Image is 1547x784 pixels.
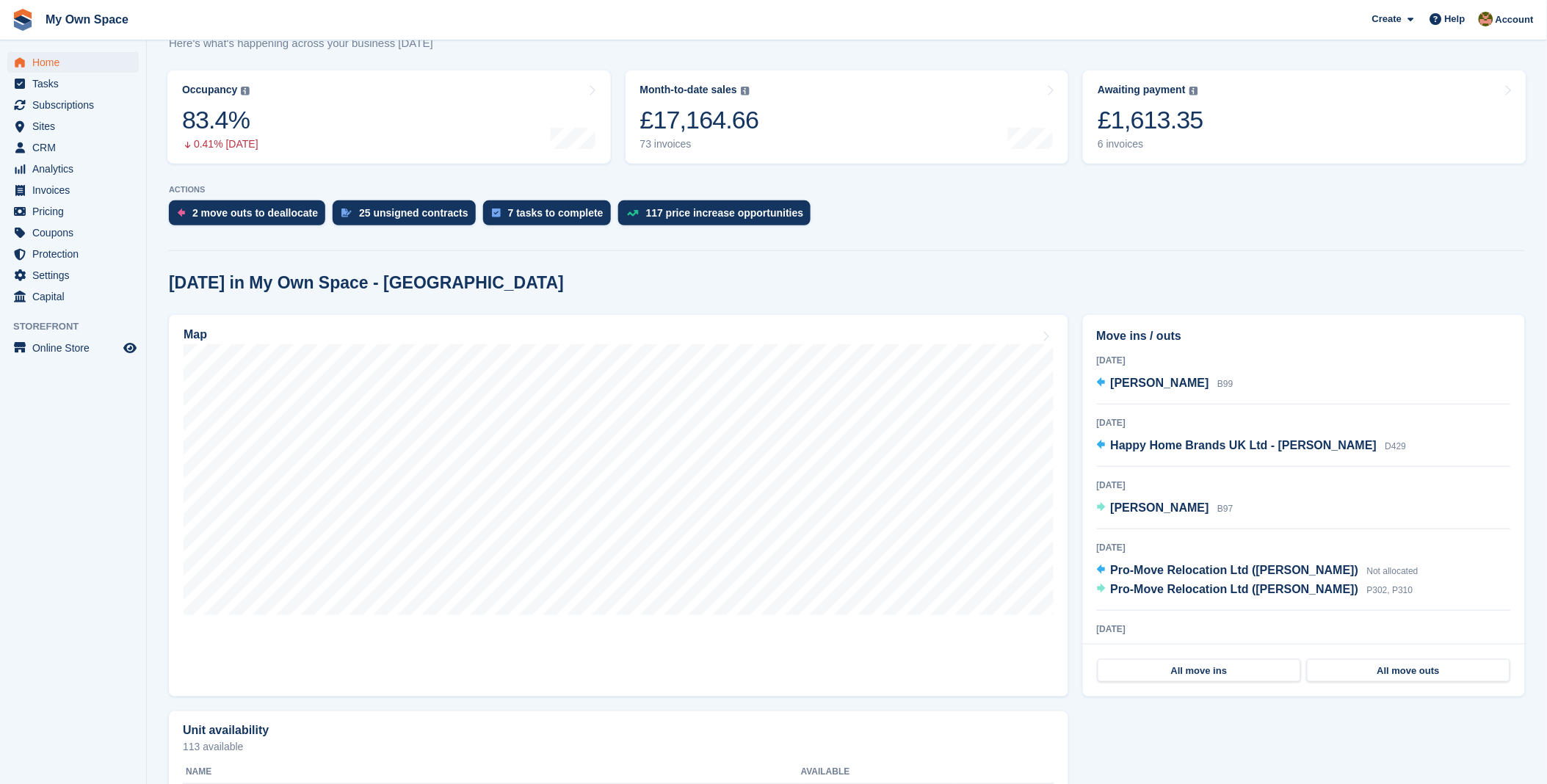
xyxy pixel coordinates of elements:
p: Here's what's happening across your business [DATE] [169,35,433,52]
div: [DATE] [1097,416,1511,429]
img: icon-info-grey-7440780725fd019a000dd9b08b2336e03edf1995a4989e88bcd33f0948082b44.svg [241,87,250,95]
span: Analytics [32,159,120,179]
a: My Own Space [40,7,134,32]
p: 113 available [183,741,1054,752]
a: All move ins [1098,659,1301,683]
span: B99 [1217,379,1233,389]
span: Coupons [32,222,120,243]
a: [PERSON_NAME] B97 [1097,499,1233,518]
a: 7 tasks to complete [483,200,618,233]
div: 83.4% [182,105,258,135]
div: £17,164.66 [640,105,759,135]
span: Help [1445,12,1466,26]
span: B97 [1217,504,1233,514]
div: Awaiting payment [1098,84,1186,96]
th: Name [183,761,801,784]
span: P302, P310 [1367,585,1413,595]
span: D429 [1385,441,1407,451]
span: Create [1372,12,1402,26]
th: Available [801,761,957,784]
a: menu [7,201,139,222]
span: [PERSON_NAME] [1111,377,1209,389]
a: Happy Home Brands UK Ltd - [PERSON_NAME] D429 [1097,437,1407,456]
img: task-75834270c22a3079a89374b754ae025e5fb1db73e45f91037f5363f120a921f8.svg [492,208,501,217]
a: Preview store [121,339,139,357]
span: Pricing [32,201,120,222]
img: price_increase_opportunities-93ffe204e8149a01c8c9dc8f82e8f89637d9d84a8eef4429ea346261dce0b2c0.svg [627,210,639,217]
a: Occupancy 83.4% 0.41% [DATE] [167,70,611,164]
span: Pro-Move Relocation Ltd ([PERSON_NAME]) [1111,583,1359,595]
a: menu [7,222,139,243]
a: menu [7,338,139,358]
span: Sites [32,116,120,137]
span: [PERSON_NAME] [1111,501,1209,514]
span: Capital [32,286,120,307]
div: 2 move outs to deallocate [192,207,318,219]
div: [DATE] [1097,354,1511,367]
span: Storefront [13,319,146,334]
a: Pro-Move Relocation Ltd ([PERSON_NAME]) P302, P310 [1097,581,1413,600]
div: 117 price increase opportunities [646,207,804,219]
a: 117 price increase opportunities [618,200,819,233]
h2: [DATE] in My Own Space - [GEOGRAPHIC_DATA] [169,273,564,293]
span: Not allocated [1367,566,1419,576]
a: [PERSON_NAME] B99 [1097,374,1233,393]
h2: Move ins / outs [1097,327,1511,345]
h2: Map [184,328,207,341]
span: Pro-Move Relocation Ltd ([PERSON_NAME]) [1111,564,1359,576]
div: [DATE] [1097,541,1511,554]
div: 7 tasks to complete [508,207,604,219]
a: 2 move outs to deallocate [169,200,333,233]
a: menu [7,180,139,200]
a: menu [7,52,139,73]
div: 0.41% [DATE] [182,138,258,150]
div: 25 unsigned contracts [359,207,468,219]
img: stora-icon-8386f47178a22dfd0bd8f6a31ec36ba5ce8667c1dd55bd0f319d3a0aa187defe.svg [12,9,34,31]
p: ACTIONS [169,185,1525,195]
a: Month-to-date sales £17,164.66 73 invoices [626,70,1069,164]
a: Pro-Move Relocation Ltd ([PERSON_NAME]) Not allocated [1097,562,1419,581]
div: Month-to-date sales [640,84,737,96]
div: 6 invoices [1098,138,1203,150]
a: menu [7,73,139,94]
a: menu [7,265,139,286]
a: 25 unsigned contracts [333,200,483,233]
a: menu [7,286,139,307]
span: Account [1496,12,1534,27]
a: menu [7,159,139,179]
span: Tasks [32,73,120,94]
div: 73 invoices [640,138,759,150]
span: Protection [32,244,120,264]
h2: Unit availability [183,724,269,737]
a: menu [7,137,139,158]
span: Home [32,52,120,73]
span: Invoices [32,180,120,200]
span: Settings [32,265,120,286]
img: Keely Collin [1479,12,1493,26]
a: menu [7,116,139,137]
a: Map [169,315,1068,697]
a: menu [7,95,139,115]
a: Awaiting payment £1,613.35 6 invoices [1083,70,1526,164]
div: [DATE] [1097,479,1511,492]
span: Subscriptions [32,95,120,115]
img: icon-info-grey-7440780725fd019a000dd9b08b2336e03edf1995a4989e88bcd33f0948082b44.svg [741,87,750,95]
div: Occupancy [182,84,237,96]
span: Happy Home Brands UK Ltd - [PERSON_NAME] [1111,439,1377,451]
img: icon-info-grey-7440780725fd019a000dd9b08b2336e03edf1995a4989e88bcd33f0948082b44.svg [1189,87,1198,95]
div: £1,613.35 [1098,105,1203,135]
img: move_outs_to_deallocate_icon-f764333ba52eb49d3ac5e1228854f67142a1ed5810a6f6cc68b1a99e826820c5.svg [178,208,185,217]
a: All move outs [1307,659,1510,683]
div: [DATE] [1097,623,1511,636]
a: menu [7,244,139,264]
span: CRM [32,137,120,158]
span: Online Store [32,338,120,358]
img: contract_signature_icon-13c848040528278c33f63329250d36e43548de30e8caae1d1a13099fd9432cc5.svg [341,208,352,217]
